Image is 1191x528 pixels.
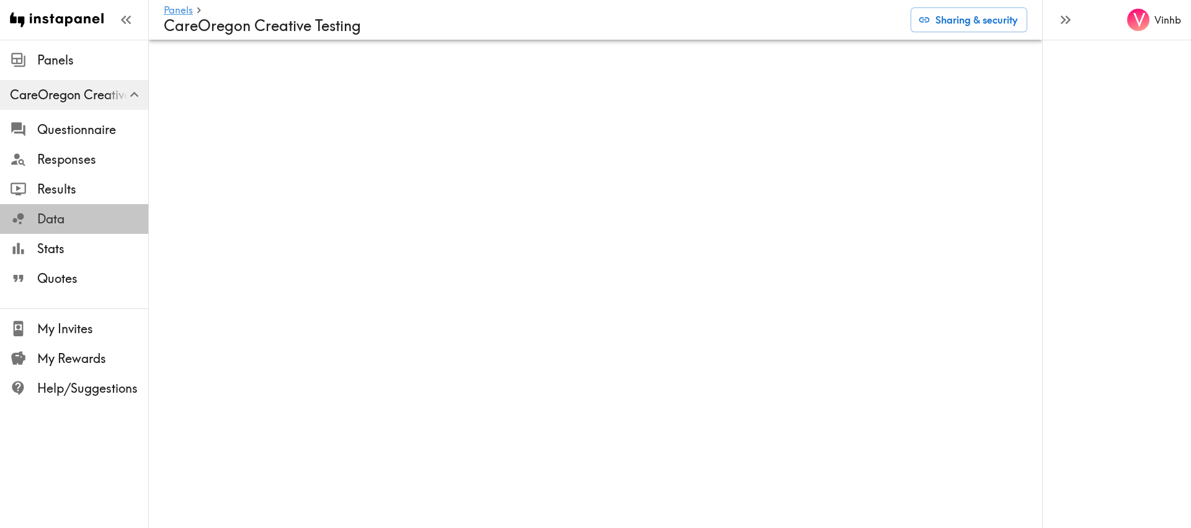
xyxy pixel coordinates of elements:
span: Responses [37,151,148,168]
span: Results [37,181,148,198]
span: My Invites [37,320,148,338]
span: CareOregon Creative Testing [10,86,148,104]
h4: CareOregon Creative Testing [164,17,901,35]
span: My Rewards [37,350,148,367]
button: Sharing & security [911,7,1027,32]
span: Stats [37,240,148,257]
span: Help/Suggestions [37,380,148,397]
span: Questionnaire [37,121,148,138]
a: Panels [164,5,193,17]
span: V [1133,9,1145,31]
h6: Vinhb [1154,13,1181,27]
span: Panels [37,51,148,69]
span: Quotes [37,270,148,287]
span: Data [37,210,148,228]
